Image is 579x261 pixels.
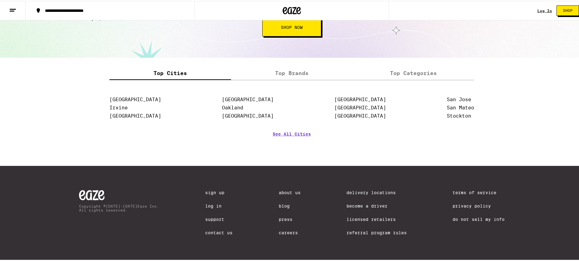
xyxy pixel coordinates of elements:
[279,189,301,194] a: About Us
[109,66,474,79] div: tabs
[222,104,243,110] a: Oakland
[109,104,128,110] a: Irvine
[231,66,353,79] label: Top Brands
[334,104,386,110] a: [GEOGRAPHIC_DATA]
[453,189,505,194] a: Terms of Service
[447,112,471,118] a: Stockton
[109,66,231,79] label: Top Cities
[447,104,474,110] a: San Mateo
[346,229,407,234] a: Referral Program Rules
[346,203,407,208] a: Become a Driver
[334,112,386,118] a: [GEOGRAPHIC_DATA]
[205,229,233,234] a: Contact Us
[563,8,573,12] span: Shop
[205,189,233,194] a: Sign Up
[205,216,233,221] a: Support
[262,17,321,36] button: Shop Now
[453,203,505,208] a: Privacy Policy
[4,4,44,9] span: Hi. Need any help?
[353,66,474,79] label: Top Categories
[222,96,274,101] a: [GEOGRAPHIC_DATA]
[346,189,407,194] a: Delivery Locations
[205,203,233,208] a: Log In
[334,96,386,101] a: [GEOGRAPHIC_DATA]
[279,203,301,208] a: Blog
[109,112,161,118] a: [GEOGRAPHIC_DATA]
[79,203,159,211] p: Copyright © [DATE]-[DATE] Eaze Inc. All rights reserved.
[222,112,274,118] a: [GEOGRAPHIC_DATA]
[557,5,579,15] button: Shop
[346,216,407,221] a: Licensed Retailers
[273,131,311,153] a: See All Cities
[453,216,505,221] a: Do Not Sell My Info
[447,96,471,101] a: San Jose
[109,96,161,101] a: [GEOGRAPHIC_DATA]
[537,8,552,12] a: Log In
[279,216,301,221] a: Press
[281,24,303,29] span: Shop Now
[279,229,301,234] a: Careers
